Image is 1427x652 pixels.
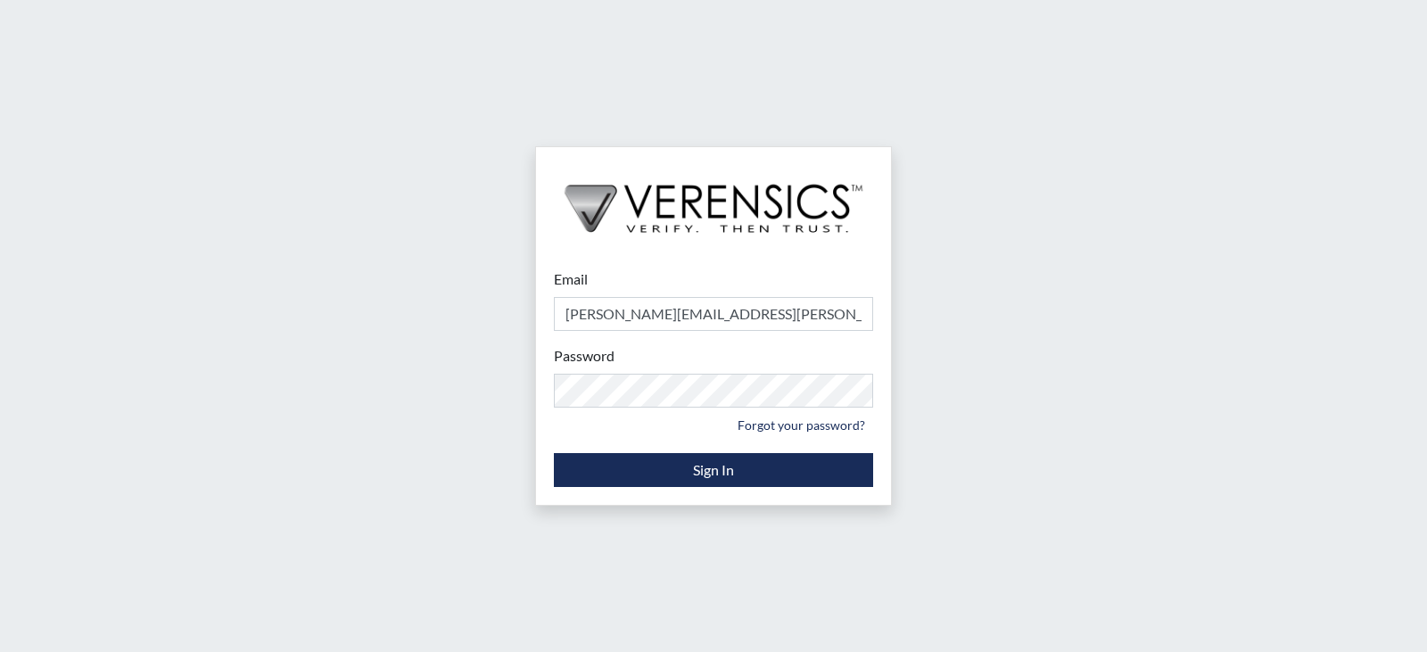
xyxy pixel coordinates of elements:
a: Forgot your password? [730,411,873,439]
button: Sign In [554,453,873,487]
input: Email [554,297,873,331]
label: Email [554,268,588,290]
img: logo-wide-black.2aad4157.png [536,147,891,251]
label: Password [554,345,615,367]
